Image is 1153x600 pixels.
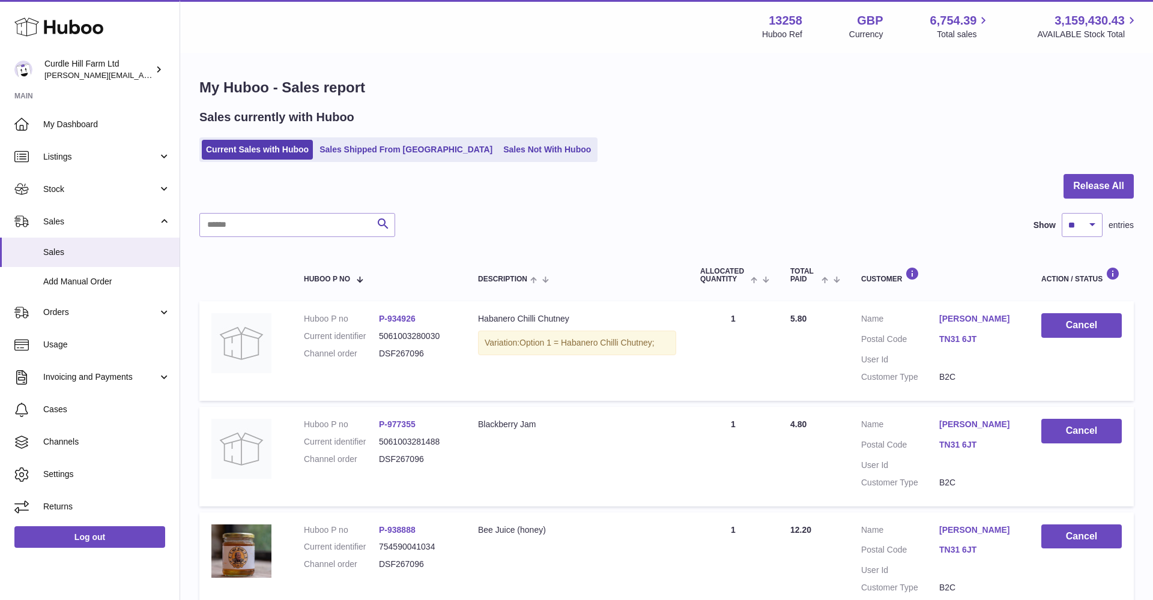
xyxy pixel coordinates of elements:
dt: User Id [861,460,939,471]
span: Add Manual Order [43,276,171,287]
h1: My Huboo - Sales report [199,78,1134,97]
span: ALLOCATED Quantity [700,268,748,283]
span: Cases [43,404,171,415]
span: 5.80 [790,314,806,323]
a: Sales Shipped From [GEOGRAPHIC_DATA] [315,140,497,160]
span: Huboo P no [304,275,350,283]
dt: Channel order [304,348,379,359]
dt: User Id [861,565,939,576]
a: [PERSON_NAME] [939,524,1017,536]
span: Sales [43,216,158,227]
div: Action / Status [1041,267,1122,283]
button: Cancel [1041,524,1122,549]
dt: Customer Type [861,582,939,593]
span: 3,159,430.43 [1055,13,1125,29]
img: 1705932916.jpg [211,524,271,578]
dd: B2C [939,582,1017,593]
dt: Customer Type [861,371,939,383]
dt: Current identifier [304,541,379,553]
strong: 13258 [769,13,802,29]
img: miranda@diddlysquatfarmshop.com [14,61,32,79]
a: P-977355 [379,419,416,429]
dt: Customer Type [861,477,939,488]
span: AVAILABLE Stock Total [1037,29,1139,40]
span: Total paid [790,268,819,283]
td: 1 [688,301,778,401]
span: 6,754.39 [930,13,977,29]
span: My Dashboard [43,119,171,130]
img: no-photo.jpg [211,313,271,373]
span: Settings [43,469,171,480]
span: Description [478,275,527,283]
dt: Huboo P no [304,313,379,325]
span: Option 1 = Habanero Chilli Chutney; [519,338,655,347]
dt: Name [861,313,939,328]
button: Release All [1064,174,1134,199]
dt: Huboo P no [304,524,379,536]
dt: Name [861,419,939,433]
span: Invoicing and Payments [43,371,158,383]
dd: 5061003280030 [379,331,454,342]
a: P-934926 [379,314,416,323]
a: P-938888 [379,525,416,535]
span: Listings [43,151,158,163]
img: no-photo.jpg [211,419,271,479]
div: Huboo Ref [762,29,802,40]
h2: Sales currently with Huboo [199,109,354,125]
div: Blackberry Jam [478,419,676,430]
div: Currency [849,29,883,40]
a: Sales Not With Huboo [499,140,595,160]
div: Habanero Chilli Chutney [478,313,676,325]
dd: B2C [939,371,1017,383]
a: 3,159,430.43 AVAILABLE Stock Total [1037,13,1139,40]
a: TN31 6JT [939,544,1017,556]
div: Curdle Hill Farm Ltd [44,58,153,81]
dt: Huboo P no [304,419,379,430]
span: Total sales [937,29,990,40]
dt: Name [861,524,939,539]
dd: B2C [939,477,1017,488]
dd: DSF267096 [379,454,454,465]
span: Returns [43,501,171,512]
label: Show [1033,220,1056,231]
span: Channels [43,436,171,448]
span: Sales [43,247,171,258]
a: TN31 6JT [939,334,1017,345]
dd: DSF267096 [379,348,454,359]
td: 1 [688,407,778,506]
a: TN31 6JT [939,439,1017,451]
a: 6,754.39 Total sales [930,13,991,40]
div: Bee Juice (honey) [478,524,676,536]
dt: Postal Code [861,439,939,454]
dd: 754590041034 [379,541,454,553]
div: Customer [861,267,1017,283]
a: [PERSON_NAME] [939,313,1017,325]
span: Usage [43,339,171,350]
span: [PERSON_NAME][EMAIL_ADDRESS][DOMAIN_NAME] [44,70,241,80]
strong: GBP [857,13,883,29]
span: 12.20 [790,525,811,535]
span: entries [1109,220,1134,231]
span: 4.80 [790,419,806,429]
span: Orders [43,307,158,318]
dt: Current identifier [304,436,379,448]
a: Log out [14,526,165,548]
button: Cancel [1041,419,1122,443]
dt: Current identifier [304,331,379,342]
button: Cancel [1041,313,1122,338]
a: [PERSON_NAME] [939,419,1017,430]
dd: 5061003281488 [379,436,454,448]
dt: Postal Code [861,544,939,559]
dd: DSF267096 [379,559,454,570]
dt: Channel order [304,559,379,570]
dt: Postal Code [861,334,939,348]
dt: Channel order [304,454,379,465]
div: Variation: [478,331,676,355]
dt: User Id [861,354,939,365]
a: Current Sales with Huboo [202,140,313,160]
span: Stock [43,184,158,195]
